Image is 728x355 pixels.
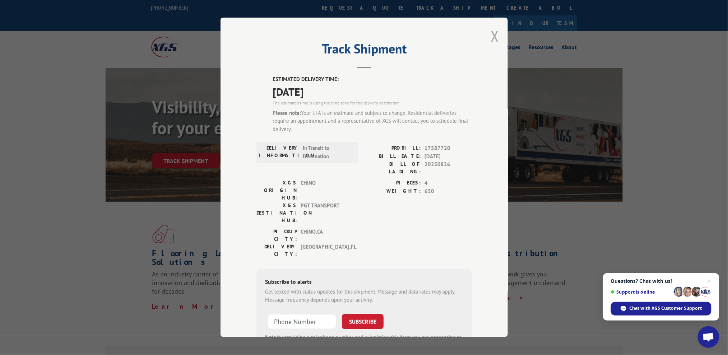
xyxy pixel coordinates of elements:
[273,76,472,84] label: ESTIMATED DELIVERY TIME:
[273,109,301,116] strong: Please note:
[425,153,472,161] span: [DATE]
[611,278,711,284] span: Questions? Chat with us!
[256,228,297,243] label: PICKUP CITY:
[611,302,711,316] span: Chat with XGS Customer Support
[265,288,463,304] div: Get texted with status updates for this shipment. Message and data rates may apply. Message frequ...
[265,334,278,341] strong: Note:
[364,179,421,188] label: PIECES:
[256,179,297,202] label: XGS ORIGIN HUB:
[273,100,472,106] div: The estimated time is using the time zone for the delivery destination.
[611,289,671,295] span: Support is online
[259,145,299,161] label: DELIVERY INFORMATION:
[273,109,472,134] div: Your ETA is an estimate and subject to change. Residential deliveries require an appointment and ...
[256,44,472,57] h2: Track Shipment
[256,243,297,258] label: DELIVERY CITY:
[256,202,297,225] label: XGS DESTINATION HUB:
[301,243,349,258] span: [GEOGRAPHIC_DATA] , FL
[301,179,349,202] span: CHINO
[425,187,472,196] span: 650
[425,161,472,176] span: 20250826
[630,305,702,312] span: Chat with XGS Customer Support
[425,145,472,153] span: 17587720
[273,84,472,100] span: [DATE]
[364,145,421,153] label: PROBILL:
[301,202,349,225] span: PGT TRANSPORT
[268,314,336,330] input: Phone Number
[342,314,384,330] button: SUBSCRIBE
[303,145,351,161] span: In Transit to Destination
[698,326,719,348] a: Open chat
[265,278,463,288] div: Subscribe to alerts
[364,153,421,161] label: BILL DATE:
[491,27,499,46] button: Close modal
[364,187,421,196] label: WEIGHT:
[301,228,349,243] span: CHINO , CA
[425,179,472,188] span: 4
[364,161,421,176] label: BILL OF LADING:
